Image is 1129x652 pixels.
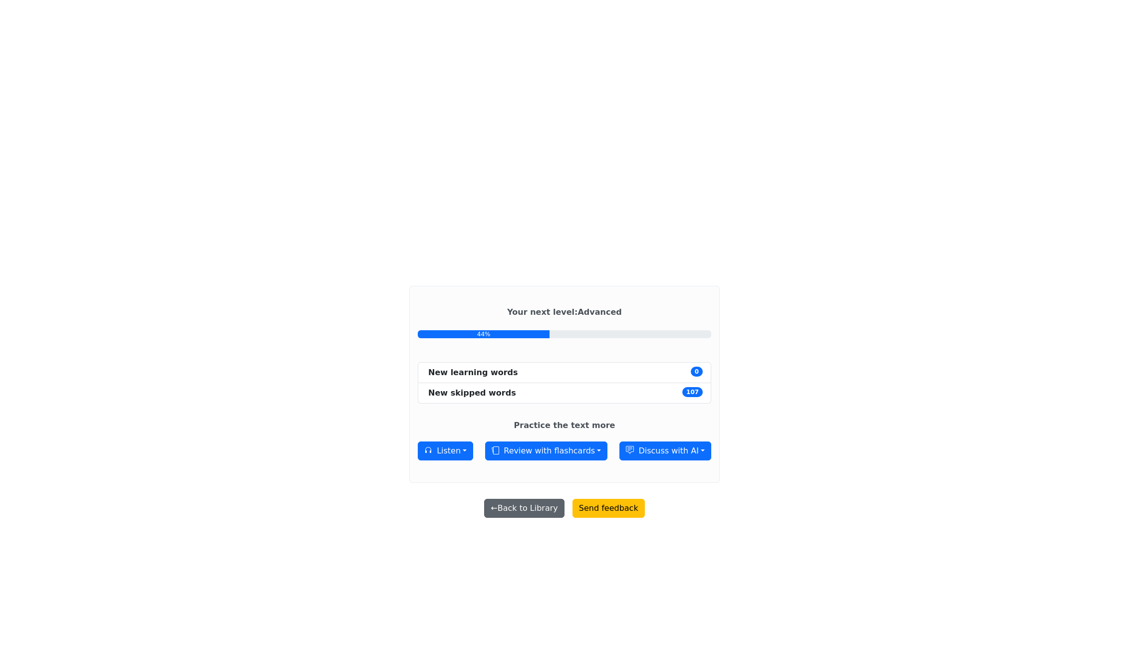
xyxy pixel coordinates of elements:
button: Review with flashcards [485,441,607,460]
span: 107 [682,387,703,397]
button: ←Back to Library [484,499,564,518]
div: New skipped words [428,387,516,399]
span: 0 [691,367,703,377]
a: ←Back to Library [480,499,568,508]
strong: Your next level : Advanced [507,307,622,317]
div: New learning words [428,367,518,379]
button: Listen [418,441,473,460]
a: 44% [418,330,711,338]
button: Discuss with AI [619,441,711,460]
strong: Practice the text more [514,421,615,430]
div: 44% [418,330,550,338]
button: Send feedback [572,499,645,518]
